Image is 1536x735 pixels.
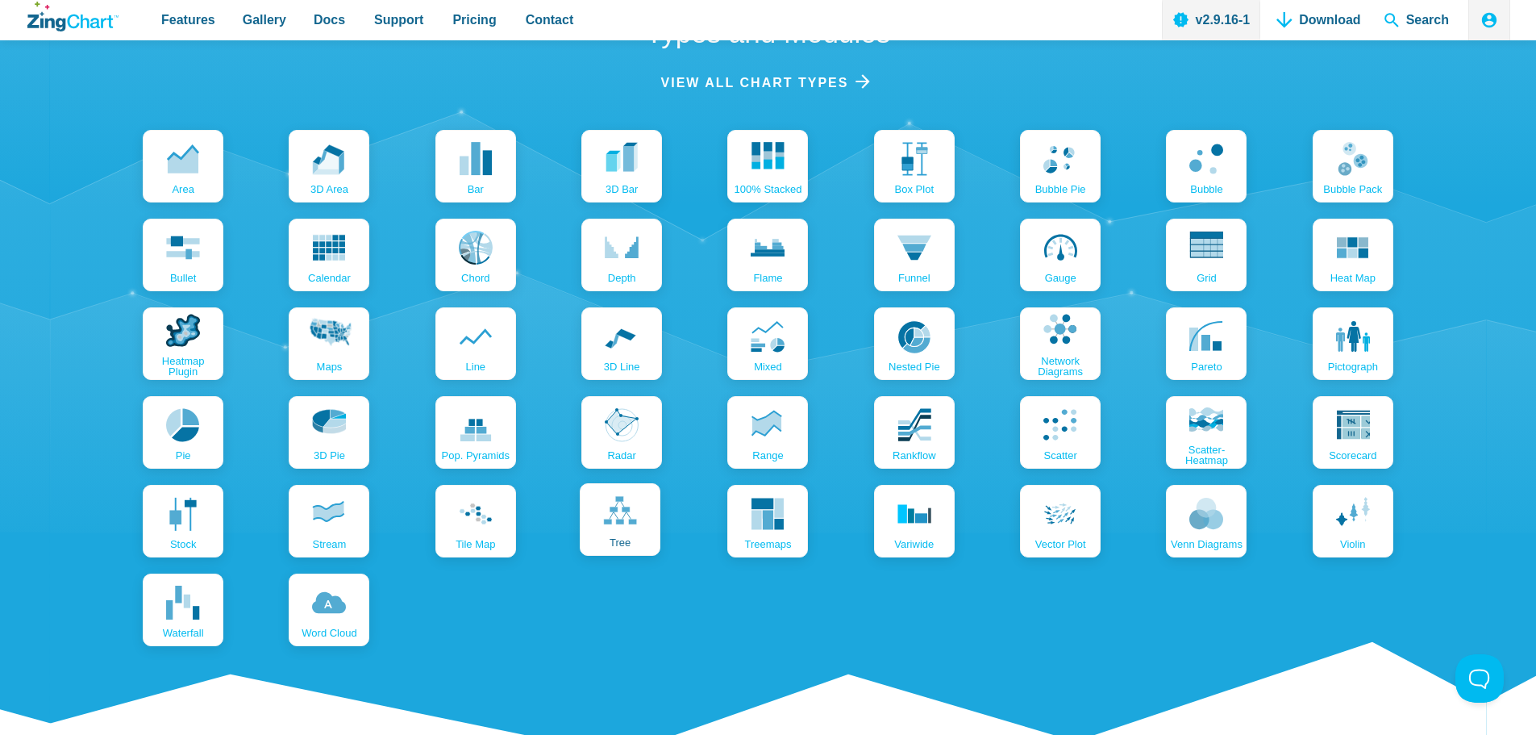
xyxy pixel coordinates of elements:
span: Support [374,9,423,31]
span: scatter [1044,450,1077,461]
span: vector plot [1035,539,1086,549]
span: nested pie [889,361,940,372]
a: line [435,307,516,380]
a: stream [289,485,369,558]
a: vector plot [1020,485,1101,558]
span: violin [1340,539,1366,549]
a: pictograph [1313,307,1393,380]
a: 3D bar [581,130,662,203]
span: Heatmap Plugin [147,356,219,377]
a: violin [1313,485,1393,558]
a: treemaps [727,485,808,558]
span: treemaps [744,539,791,549]
span: depth [608,273,636,283]
span: line [466,361,486,372]
a: 3D line [581,307,662,380]
a: calendar [289,219,369,291]
span: grid [1197,273,1217,283]
span: radar [607,450,635,461]
span: 3D pie [314,450,345,461]
span: tree [610,537,631,548]
span: pie [176,450,191,461]
span: variwide [894,539,934,549]
span: area [172,184,194,194]
span: Docs [314,9,345,31]
span: 3D line [604,361,640,372]
span: chord [461,273,489,283]
span: Features [161,9,215,31]
span: flame [753,273,782,283]
span: tile map [456,539,495,549]
a: bubble pie [1020,130,1101,203]
a: radar [581,396,662,469]
a: stock [143,485,223,558]
span: stream [313,539,347,549]
a: Heatmap Plugin [143,307,223,380]
span: Heat map [1330,273,1376,283]
a: Heat map [1313,219,1393,291]
a: rankflow [874,396,955,469]
span: pop. pyramids [442,450,510,461]
a: area [143,130,223,203]
a: bullet [143,219,223,291]
a: 3D area [289,130,369,203]
a: depth [581,219,662,291]
a: waterfall [143,574,223,646]
span: gauge [1045,273,1076,283]
span: maps [317,361,343,372]
iframe: Toggle Customer Support [1455,654,1504,703]
span: bubble pack [1323,184,1382,194]
a: chord [435,219,516,291]
span: bullet [170,273,197,283]
span: stock [170,539,197,549]
span: bubble pie [1035,184,1086,194]
a: ZingChart Logo. Click to return to the homepage [27,2,119,31]
a: word cloud [289,574,369,646]
a: funnel [874,219,955,291]
span: Pricing [452,9,496,31]
a: flame [727,219,808,291]
a: tile map [435,485,516,558]
a: variwide [874,485,955,558]
a: venn diagrams [1166,485,1247,558]
a: View all chart Types [661,72,876,94]
a: Network Diagrams [1020,307,1101,380]
span: 100% Stacked [735,184,802,194]
a: maps [289,307,369,380]
a: gauge [1020,219,1101,291]
span: pictograph [1328,361,1378,372]
a: scatter [1020,396,1101,469]
a: bar [435,130,516,203]
a: box plot [874,130,955,203]
a: pareto [1166,307,1247,380]
span: pareto [1191,361,1222,372]
span: calendar [308,273,351,283]
span: Gallery [243,9,286,31]
a: mixed [727,307,808,380]
span: bubble [1190,184,1222,194]
span: mixed [754,361,782,372]
a: scatter-heatmap [1166,396,1247,469]
span: range [752,450,783,461]
span: funnel [898,273,930,283]
span: waterfall [163,628,204,638]
span: 3D bar [606,184,638,194]
span: scatter-heatmap [1170,445,1243,466]
span: 3D area [310,184,348,194]
span: bar [468,184,484,194]
span: venn diagrams [1171,539,1243,549]
a: tree [580,483,660,556]
a: bubble pack [1313,130,1393,203]
a: bubble [1166,130,1247,203]
a: pop. pyramids [435,396,516,469]
a: range [727,396,808,469]
a: nested pie [874,307,955,380]
span: scorecard [1329,450,1376,461]
a: 3D pie [289,396,369,469]
a: pie [143,396,223,469]
span: word cloud [302,628,356,638]
span: rankflow [893,450,935,461]
span: View all chart Types [661,72,849,94]
a: 100% Stacked [727,130,808,203]
a: grid [1166,219,1247,291]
